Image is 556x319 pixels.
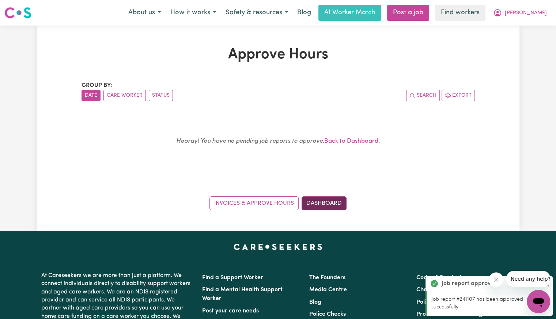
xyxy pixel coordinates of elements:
[166,5,221,20] button: How it works
[202,275,263,281] a: Find a Support Worker
[293,5,315,21] a: Blog
[309,311,346,317] a: Police Checks
[488,5,552,20] button: My Account
[4,4,31,21] a: Careseekers logo
[4,6,31,19] img: Careseekers logo
[416,287,494,293] a: Charter of Customer Service
[506,271,550,287] iframe: Message from company
[318,5,381,21] a: AI Worker Match
[234,244,322,250] a: Careseekers home page
[103,90,146,101] button: sort invoices by care worker
[221,5,293,20] button: Safety & resources
[302,196,347,210] a: Dashboard
[489,272,503,287] iframe: Close message
[416,275,462,281] a: Code of Conduct
[309,299,321,305] a: Blog
[4,5,44,11] span: Need any help?
[435,5,485,21] a: Find workers
[406,90,440,101] button: Search
[209,196,299,210] a: Invoices & Approve Hours
[82,46,475,64] h1: Approve Hours
[387,5,429,21] a: Post a job
[324,138,378,144] a: Back to Dashboard
[176,138,324,144] em: Hooray! You have no pending job reports to approve.
[431,296,548,311] p: Job report #241107 has been approved successfully
[149,90,173,101] button: sort invoices by paid status
[176,138,380,144] small: .
[82,82,112,88] span: Group by:
[416,299,468,305] a: Police Check Policy
[442,279,498,288] strong: Job report approved
[124,5,166,20] button: About us
[416,311,491,317] a: Protection of Human Rights
[202,308,259,314] a: Post your care needs
[202,287,283,301] a: Find a Mental Health Support Worker
[309,275,345,281] a: The Founders
[309,287,347,293] a: Media Centre
[442,90,475,101] button: Export
[505,9,547,17] span: [PERSON_NAME]
[82,90,101,101] button: sort invoices by date
[527,290,550,313] iframe: Button to launch messaging window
